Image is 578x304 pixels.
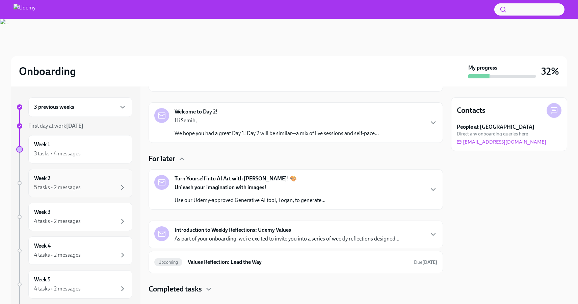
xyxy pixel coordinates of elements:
h4: Completed tasks [149,284,202,294]
span: Due [414,259,437,265]
h6: Week 2 [34,175,50,182]
h4: For later [149,154,175,164]
h6: 3 previous weeks [34,103,74,111]
h6: Week 4 [34,242,51,250]
span: First day at work [28,123,83,129]
strong: Introduction to Weekly Reflections: Udemy Values [175,226,291,234]
p: As part of your onboarding, we’re excited to invite you into a series of weekly reflections desig... [175,235,399,243]
a: Week 54 tasks • 2 messages [16,270,132,299]
p: Hi Semih, [175,117,379,124]
div: 4 tasks • 2 messages [34,285,81,293]
strong: My progress [468,64,497,72]
h4: Contacts [457,105,485,116]
h3: 32% [541,65,559,77]
div: 4 tasks • 2 messages [34,218,81,225]
p: Use our Udemy-approved Generative AI tool, Toqan, to generate... [175,197,325,204]
strong: Turn Yourself into AI Art with [PERSON_NAME]! 🎨 [175,175,297,182]
h6: Week 3 [34,208,51,216]
h6: Values Reflection: Lead the Way [188,258,409,266]
h6: Week 5 [34,276,51,283]
a: [EMAIL_ADDRESS][DOMAIN_NAME] [457,138,546,145]
h6: Week 1 [34,141,50,148]
span: Direct any onboarding queries here [457,131,528,137]
a: Week 44 tasks • 2 messages [16,236,132,265]
a: UpcomingValues Reflection: Lead the WayDue[DATE] [154,257,437,268]
a: Week 13 tasks • 4 messages [16,135,132,163]
div: 4 tasks • 2 messages [34,251,81,259]
strong: [DATE] [422,259,437,265]
img: Udemy [14,4,35,15]
a: First day at work[DATE] [16,122,132,130]
h2: Onboarding [19,65,76,78]
span: September 1st, 2025 10:00 [414,259,437,265]
strong: Welcome to Day 2! [175,108,218,116]
div: Completed tasks [149,284,443,294]
a: Week 34 tasks • 2 messages [16,203,132,231]
div: 3 tasks • 4 messages [34,150,81,157]
div: For later [149,154,443,164]
div: 5 tasks • 2 messages [34,184,81,191]
strong: [DATE] [66,123,83,129]
span: Upcoming [154,260,182,265]
strong: Unleash your imagination with images! [175,184,266,191]
div: 3 previous weeks [28,97,132,117]
p: We hope you had a great Day 1! Day 2 will be similar—a mix of live sessions and self-pace... [175,130,379,137]
a: Week 25 tasks • 2 messages [16,169,132,197]
strong: People at [GEOGRAPHIC_DATA] [457,123,534,131]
